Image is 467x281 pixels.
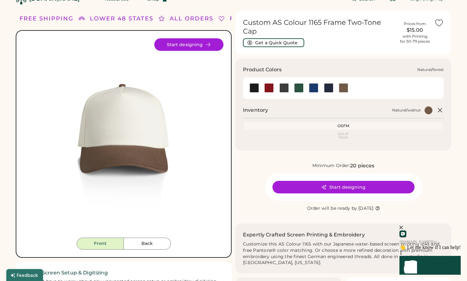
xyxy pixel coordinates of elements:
div: [DATE] [358,205,374,212]
div: 1165 Style Image [24,38,223,238]
img: 1165 - Natural/walnut Front Image [24,38,223,238]
div: Out of Stock [245,132,441,139]
button: Back [124,238,171,250]
div: Prices from [404,21,426,26]
button: Front [77,238,124,250]
div: LOWER 48 STATES [90,14,153,23]
h2: Inventory [243,106,268,114]
div: FREE SHIPPING [19,14,74,23]
h3: Product Colors [243,66,282,73]
div: $15.00 [399,26,431,34]
button: Get a Quick Quote [243,38,304,47]
iframe: Front Chat [362,203,465,280]
div: Customize this AS Colour 1165 with our Japanese water-based screen printing inks and free Pantone... [243,241,444,266]
div: ALL ORDERS [170,14,213,23]
div: FREE SHIPPING [230,14,284,23]
button: Start designing [154,38,223,51]
div: Minimum Order: [312,163,350,169]
div: Order will be ready by [307,205,357,212]
div: with Printing for 50-79 pieces [400,34,430,44]
button: Start designing [272,181,415,193]
div: OSFM [245,123,441,128]
h1: Custom AS Colour 1165 Frame Two-Tone Cap [243,18,395,36]
h2: ✓ Free Screen Setup & Digitizing [23,269,224,277]
div: Natural/forest [417,67,444,72]
div: Natural/walnut [392,108,421,113]
h2: Expertly Crafted Screen Printing & Embroidery [243,231,365,239]
div: 20 pieces [350,162,374,170]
